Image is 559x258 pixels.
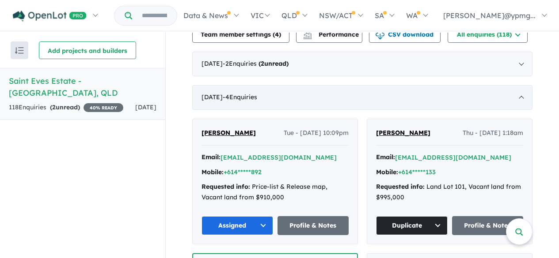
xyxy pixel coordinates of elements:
button: Duplicate [376,216,448,235]
button: CSV download [369,25,441,43]
button: Add projects and builders [39,41,136,59]
span: [PERSON_NAME]@ypmg... [443,11,536,20]
strong: Mobile: [376,168,398,176]
a: [PERSON_NAME] [202,128,256,138]
a: Profile & Notes [452,216,524,235]
div: Land Lot 101, Vacant land from $995,000 [376,182,523,203]
span: - 2 Enquir ies [223,60,289,67]
span: 40 % READY [84,103,123,112]
strong: Requested info: [376,183,425,191]
span: Tue - [DATE] 10:09pm [284,128,349,138]
img: sort.svg [15,47,24,54]
div: [DATE] [192,52,532,76]
img: download icon [376,31,384,40]
span: 4 [275,30,279,38]
input: Try estate name, suburb, builder or developer [134,6,175,25]
button: Performance [296,25,362,43]
div: 118 Enquir ies [9,102,123,113]
a: Profile & Notes [278,216,349,235]
span: 2 [52,103,56,111]
span: 2 [261,60,264,67]
button: [EMAIL_ADDRESS][DOMAIN_NAME] [221,153,337,162]
div: [DATE] [192,85,532,110]
strong: Mobile: [202,168,224,176]
strong: ( unread) [259,60,289,67]
span: Thu - [DATE] 1:18am [463,128,523,138]
span: Performance [304,30,359,38]
button: [EMAIL_ADDRESS][DOMAIN_NAME] [395,153,511,162]
span: [PERSON_NAME] [202,129,256,137]
strong: Email: [202,153,221,161]
strong: Email: [376,153,395,161]
div: Price-list & Release map, Vacant land from $910,000 [202,182,349,203]
span: [DATE] [135,103,156,111]
h5: Saint Eves Estate - [GEOGRAPHIC_DATA] , QLD [9,75,156,99]
button: Team member settings (4) [192,25,289,43]
img: bar-chart.svg [303,34,312,39]
a: [PERSON_NAME] [376,128,430,138]
strong: ( unread) [50,103,80,111]
strong: Requested info: [202,183,250,191]
button: Assigned [202,216,273,235]
img: Openlot PRO Logo White [13,11,87,22]
span: - 4 Enquir ies [223,93,257,101]
span: [PERSON_NAME] [376,129,430,137]
button: All enquiries (118) [448,25,528,43]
